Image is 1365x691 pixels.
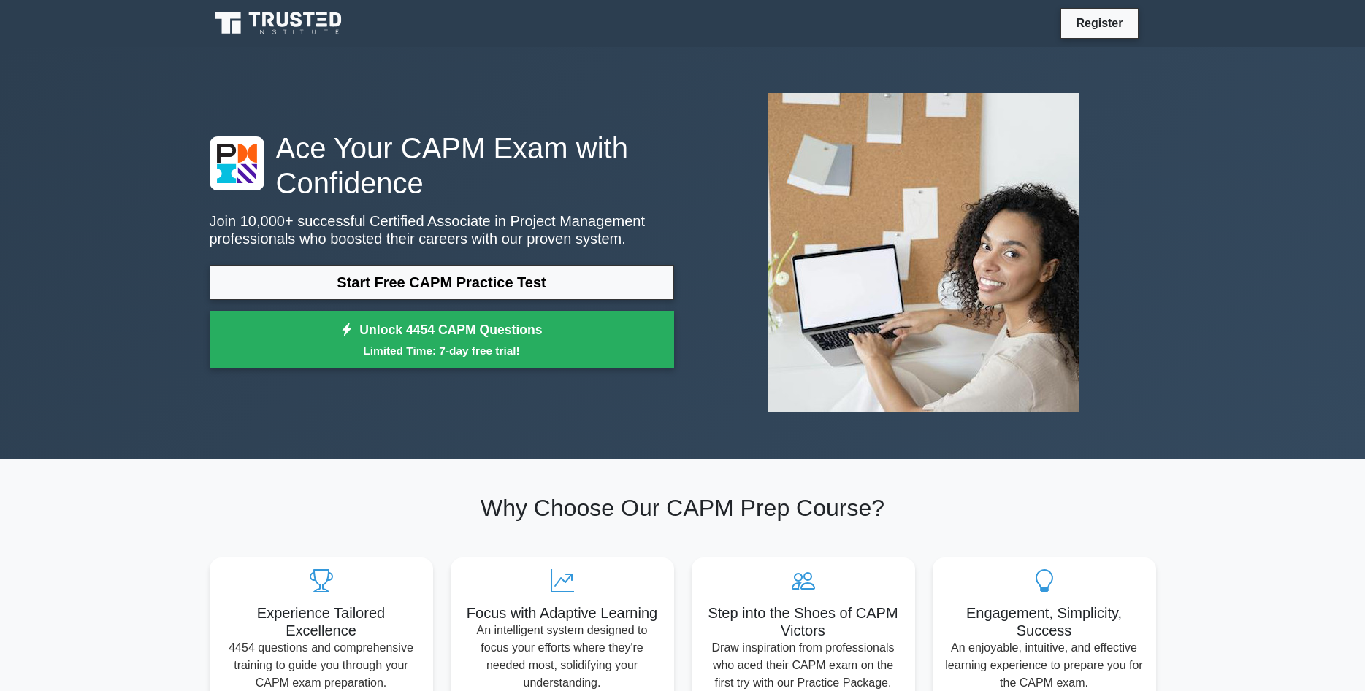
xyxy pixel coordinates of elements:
h5: Focus with Adaptive Learning [462,604,662,622]
h5: Step into the Shoes of CAPM Victors [703,604,903,639]
a: Unlock 4454 CAPM QuestionsLimited Time: 7-day free trial! [210,311,674,369]
h2: Why Choose Our CAPM Prep Course? [210,494,1156,522]
a: Register [1067,14,1131,32]
a: Start Free CAPM Practice Test [210,265,674,300]
h5: Experience Tailored Excellence [221,604,421,639]
h5: Engagement, Simplicity, Success [944,604,1144,639]
p: Join 10,000+ successful Certified Associate in Project Management professionals who boosted their... [210,212,674,247]
h1: Ace Your CAPM Exam with Confidence [210,131,674,201]
small: Limited Time: 7-day free trial! [228,342,656,359]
